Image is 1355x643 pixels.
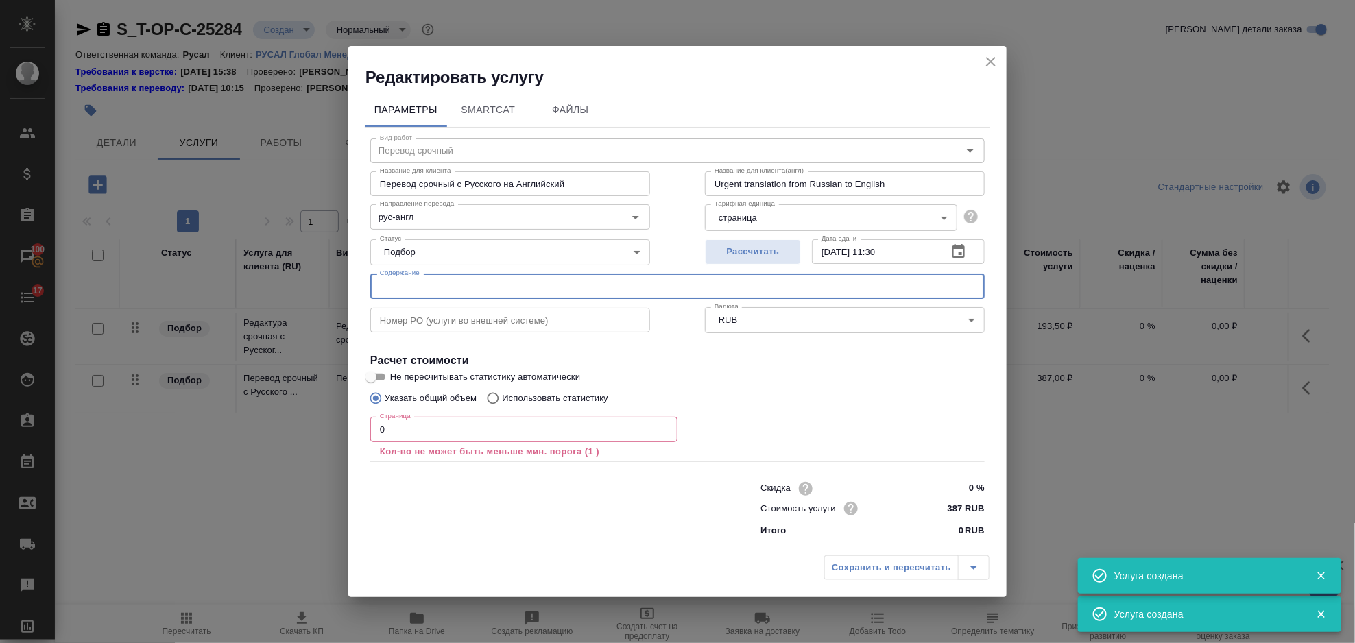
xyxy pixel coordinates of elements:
[1114,607,1295,621] div: Услуга создана
[965,524,985,537] p: RUB
[370,352,985,369] h4: Расчет стоимости
[1307,570,1335,582] button: Закрыть
[626,208,645,227] button: Open
[380,246,420,258] button: Подбор
[502,391,608,405] p: Использовать статистику
[705,204,957,230] div: страница
[1307,608,1335,620] button: Закрыть
[1114,569,1295,583] div: Услуга создана
[373,101,439,119] span: Параметры
[715,212,761,223] button: страница
[365,66,1007,88] h2: Редактировать услугу
[705,239,801,265] button: Рассчитать
[715,314,741,326] button: RUB
[981,51,1001,72] button: close
[760,481,791,495] p: Скидка
[959,524,963,537] p: 0
[760,502,836,515] p: Стоимость услуги
[538,101,603,119] span: Файлы
[455,101,521,119] span: SmartCat
[933,498,985,518] input: ✎ Введи что-нибудь
[933,478,985,498] input: ✎ Введи что-нибудь
[390,370,580,384] span: Не пересчитывать статистику автоматически
[705,307,985,333] div: RUB
[760,524,786,537] p: Итого
[712,244,793,260] span: Рассчитать
[824,555,990,580] div: split button
[370,239,650,265] div: Подбор
[380,445,668,459] p: Кол-во не может быть меньше мин. порога (1 )
[385,391,477,405] p: Указать общий объем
